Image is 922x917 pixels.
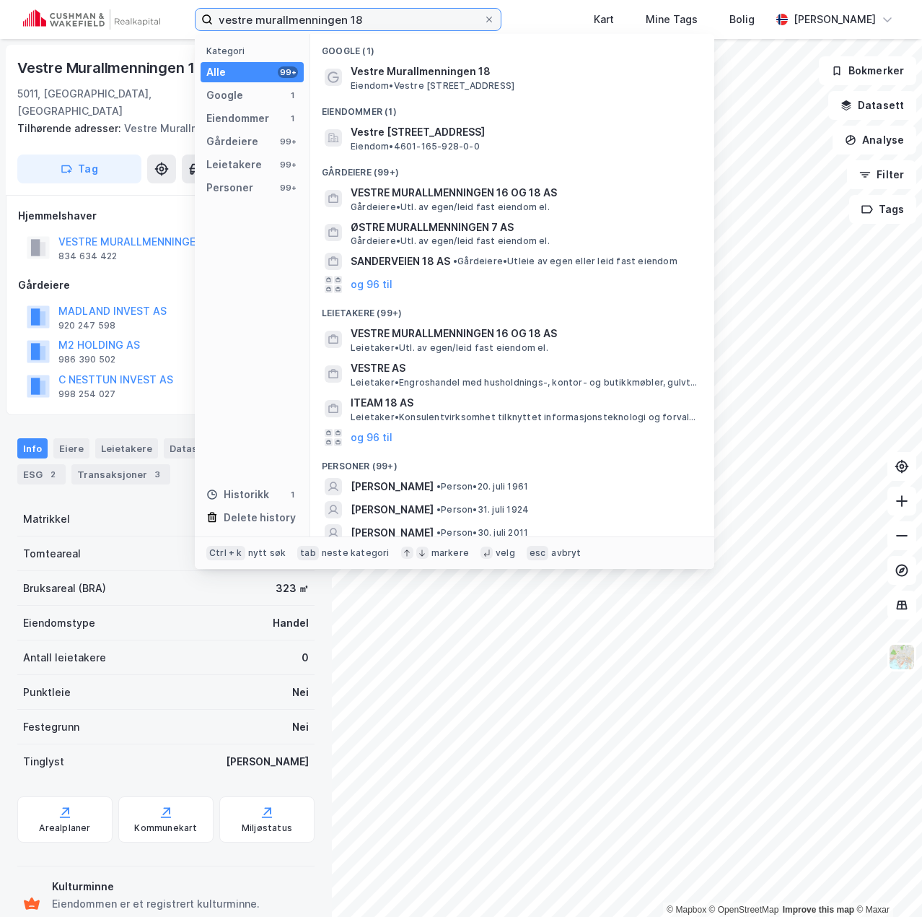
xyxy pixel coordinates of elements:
[39,822,90,834] div: Arealplaner
[794,11,876,28] div: [PERSON_NAME]
[431,547,469,559] div: markere
[351,342,548,354] span: Leietaker • Utl. av egen/leid fast eiendom el.
[164,438,218,458] div: Datasett
[206,486,269,503] div: Historikk
[206,110,269,127] div: Eiendommer
[351,394,697,412] span: ITEAM 18 AS
[351,325,697,342] span: VESTRE MURALLMENNINGEN 16 OG 18 AS
[351,253,450,270] span: SANDERVEIEN 18 AS
[351,123,697,141] span: Vestre [STREET_ADDRESS]
[292,718,309,736] div: Nei
[351,80,514,92] span: Eiendom • Vestre [STREET_ADDRESS]
[134,822,197,834] div: Kommunekart
[206,179,253,196] div: Personer
[819,56,916,85] button: Bokmerker
[45,467,60,482] div: 2
[248,547,286,559] div: nytt søk
[888,643,916,671] img: Z
[351,184,697,201] span: VESTRE MURALLMENNINGEN 16 OG 18 AS
[847,160,916,189] button: Filter
[17,120,303,137] div: Vestre Murallmenningen 16
[310,34,714,60] div: Google (1)
[351,524,434,542] span: [PERSON_NAME]
[453,256,677,267] span: Gårdeiere • Utleie av egen eller leid fast eiendom
[453,256,457,266] span: •
[58,251,117,262] div: 834 634 422
[351,219,697,236] span: ØSTRE MURALLMENNINGEN 7 AS
[709,905,779,915] a: OpenStreetMap
[276,580,309,597] div: 323 ㎡
[594,11,614,28] div: Kart
[58,320,115,331] div: 920 247 598
[527,546,549,560] div: esc
[58,388,115,400] div: 998 254 027
[17,438,48,458] div: Info
[23,753,64,770] div: Tinglyst
[850,848,922,917] div: Kontrollprogram for chat
[206,133,258,150] div: Gårdeiere
[17,464,66,484] div: ESG
[302,649,309,666] div: 0
[23,510,70,528] div: Matrikkel
[351,63,697,80] span: Vestre Murallmenningen 18
[310,155,714,181] div: Gårdeiere (99+)
[292,684,309,701] div: Nei
[206,45,304,56] div: Kategori
[242,822,292,834] div: Miljøstatus
[226,753,309,770] div: [PERSON_NAME]
[833,126,916,155] button: Analyse
[17,56,207,79] div: Vestre Murallmenningen 18
[206,546,245,560] div: Ctrl + k
[273,614,309,632] div: Handel
[286,113,298,124] div: 1
[310,95,714,121] div: Eiendommer (1)
[278,159,298,170] div: 99+
[849,195,916,224] button: Tags
[351,201,550,213] span: Gårdeiere • Utl. av egen/leid fast eiendom el.
[213,9,483,30] input: Søk på adresse, matrikkel, gårdeiere, leietakere eller personer
[23,718,79,736] div: Festegrunn
[310,296,714,322] div: Leietakere (99+)
[436,504,441,515] span: •
[436,481,441,492] span: •
[729,11,755,28] div: Bolig
[18,207,314,225] div: Hjemmelshaver
[224,509,296,526] div: Delete history
[23,9,160,30] img: cushman-wakefield-realkapital-logo.202ea83816669bd177139c58696a8fa1.svg
[667,905,706,915] a: Mapbox
[286,90,298,101] div: 1
[53,438,89,458] div: Eiere
[206,64,226,81] div: Alle
[351,235,550,247] span: Gårdeiere • Utl. av egen/leid fast eiendom el.
[71,464,170,484] div: Transaksjoner
[297,546,319,560] div: tab
[436,527,441,538] span: •
[351,501,434,518] span: [PERSON_NAME]
[351,478,434,495] span: [PERSON_NAME]
[52,878,309,895] div: Kulturminne
[310,449,714,475] div: Personer (99+)
[551,547,581,559] div: avbryt
[206,87,243,104] div: Google
[23,684,71,701] div: Punktleie
[150,467,164,482] div: 3
[278,136,298,147] div: 99+
[17,85,198,120] div: 5011, [GEOGRAPHIC_DATA], [GEOGRAPHIC_DATA]
[351,377,700,388] span: Leietaker • Engroshandel med husholdnings-, kontor- og butikkmøbler, gulvtepper og belysningsutstyr
[206,156,262,173] div: Leietakere
[351,412,700,423] span: Leietaker • Konsulentvirksomhet tilknyttet informasjonsteknologi og forvaltning og drift av IT-sy...
[17,122,124,134] span: Tilhørende adresser:
[17,155,141,183] button: Tag
[278,66,298,78] div: 99+
[278,182,298,194] div: 99+
[351,360,697,377] span: VESTRE AS
[351,429,392,446] button: og 96 til
[23,649,106,666] div: Antall leietakere
[646,11,698,28] div: Mine Tags
[58,354,115,365] div: 986 390 502
[23,580,106,597] div: Bruksareal (BRA)
[351,276,392,293] button: og 96 til
[850,848,922,917] iframe: Chat Widget
[496,547,515,559] div: velg
[436,527,528,539] span: Person • 30. juli 2011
